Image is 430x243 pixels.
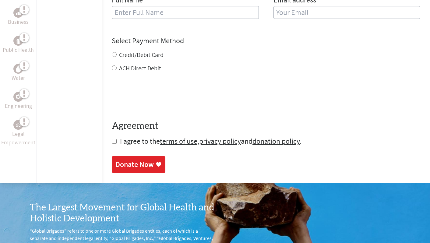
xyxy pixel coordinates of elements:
a: Legal EmpowermentLegal Empowerment [1,120,35,147]
a: Donate Now [112,156,165,173]
div: Public Health [13,36,23,46]
iframe: reCAPTCHA [112,85,204,108]
label: ACH Direct Debit [119,64,161,72]
a: EngineeringEngineering [5,92,32,110]
p: Engineering [5,102,32,110]
p: Water [12,74,25,82]
div: Engineering [13,92,23,102]
p: Public Health [3,46,34,54]
a: WaterWater [12,64,25,82]
p: Business [8,18,29,26]
h4: Select Payment Method [112,36,420,46]
div: Legal Empowerment [13,120,23,130]
a: terms of use [160,136,197,146]
div: Business [13,8,23,18]
div: Donate Now [115,160,154,169]
img: Legal Empowerment [16,123,21,127]
img: Water [16,65,21,72]
a: donation policy [252,136,300,146]
div: Water [13,64,23,74]
a: BusinessBusiness [8,8,29,26]
span: I agree to the , and . [120,136,301,146]
a: Public HealthPublic Health [3,36,34,54]
img: Business [16,10,21,15]
img: Engineering [16,94,21,99]
label: Credit/Debit Card [119,51,164,58]
input: Enter Full Name [112,6,259,19]
h4: Agreement [112,121,420,132]
h3: The Largest Movement for Global Health and Holistic Development [30,202,215,224]
a: privacy policy [199,136,241,146]
p: Legal Empowerment [1,130,35,147]
img: Public Health [16,38,21,44]
input: Your Email [273,6,421,19]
